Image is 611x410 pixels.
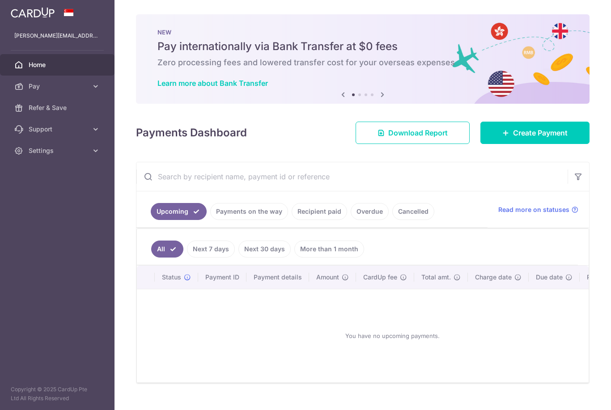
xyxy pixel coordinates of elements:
a: Learn more about Bank Transfer [157,79,268,88]
p: NEW [157,29,568,36]
a: Create Payment [480,122,590,144]
p: [PERSON_NAME][EMAIL_ADDRESS][DOMAIN_NAME] [14,31,100,40]
span: Amount [316,273,339,282]
a: Payments on the way [210,203,288,220]
a: Download Report [356,122,470,144]
span: Read more on statuses [498,205,569,214]
span: Create Payment [513,127,568,138]
a: Cancelled [392,203,434,220]
h4: Payments Dashboard [136,125,247,141]
span: Charge date [475,273,512,282]
span: Download Report [388,127,448,138]
a: Read more on statuses [498,205,578,214]
a: Next 30 days [238,241,291,258]
span: Total amt. [421,273,451,282]
a: Upcoming [151,203,207,220]
span: Home [29,60,88,69]
span: Pay [29,82,88,91]
a: More than 1 month [294,241,364,258]
input: Search by recipient name, payment id or reference [136,162,568,191]
img: CardUp [11,7,55,18]
a: Overdue [351,203,389,220]
img: Bank transfer banner [136,14,590,104]
a: Next 7 days [187,241,235,258]
span: Support [29,125,88,134]
a: All [151,241,183,258]
span: Status [162,273,181,282]
th: Payment details [246,266,309,289]
h6: Zero processing fees and lowered transfer cost for your overseas expenses [157,57,568,68]
a: Recipient paid [292,203,347,220]
span: Refer & Save [29,103,88,112]
span: CardUp fee [363,273,397,282]
span: Settings [29,146,88,155]
span: Due date [536,273,563,282]
th: Payment ID [198,266,246,289]
h5: Pay internationally via Bank Transfer at $0 fees [157,39,568,54]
